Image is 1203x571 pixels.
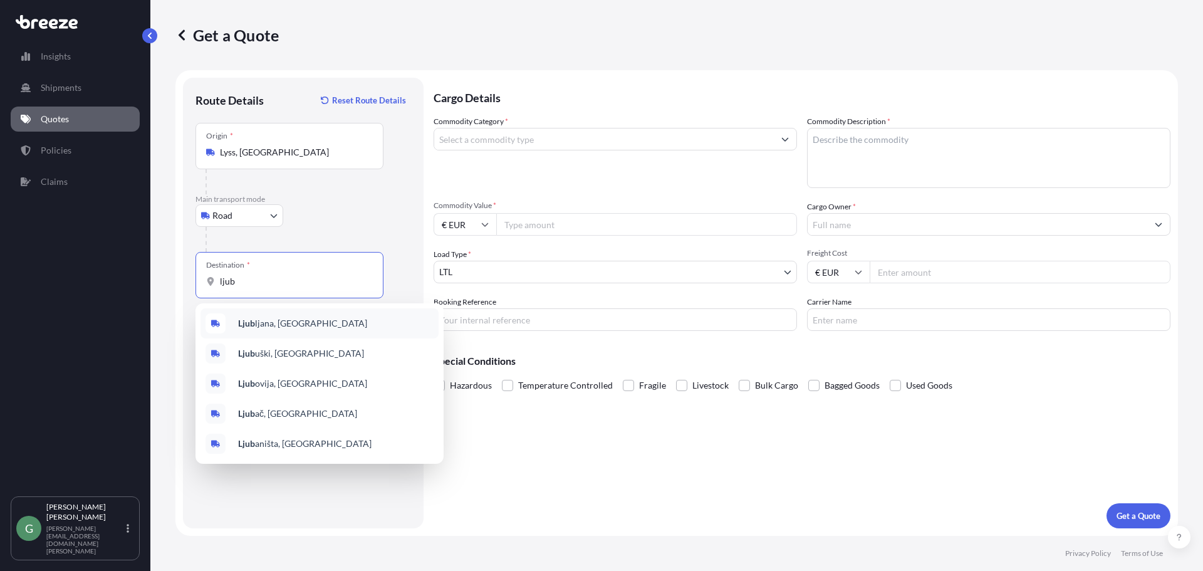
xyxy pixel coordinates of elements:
p: Route Details [195,93,264,108]
span: G [25,522,33,535]
div: Destination [206,260,250,270]
span: LTL [439,266,452,278]
b: Ljub [238,438,255,449]
span: Hazardous [450,376,492,395]
p: Reset Route Details [332,94,406,107]
p: Special Conditions [434,356,1170,366]
input: Origin [220,146,368,159]
p: Shipments [41,81,81,94]
span: Bagged Goods [825,376,880,395]
span: Temperature Controlled [518,376,613,395]
b: Ljub [238,318,255,328]
p: Get a Quote [175,25,279,45]
span: aništa, [GEOGRAPHIC_DATA] [238,437,372,450]
b: Ljub [238,348,255,359]
label: Booking Reference [434,296,496,308]
div: Origin [206,131,233,141]
p: Get a Quote [1117,510,1160,522]
b: Ljub [238,408,255,419]
span: ljana, [GEOGRAPHIC_DATA] [238,317,367,330]
input: Enter name [807,308,1170,331]
span: Freight Cost [807,248,1170,258]
label: Cargo Owner [807,201,856,213]
label: Carrier Name [807,296,851,308]
span: Used Goods [906,376,952,395]
input: Your internal reference [434,308,797,331]
span: Bulk Cargo [755,376,798,395]
button: Show suggestions [1147,213,1170,236]
input: Type amount [496,213,797,236]
p: Main transport mode [195,194,411,204]
span: Commodity Value [434,201,797,211]
label: Commodity Category [434,115,508,128]
input: Destination [220,275,368,288]
input: Enter amount [870,261,1170,283]
input: Select a commodity type [434,128,774,150]
p: Cargo Details [434,78,1170,115]
span: Load Type [434,248,471,261]
span: uški, [GEOGRAPHIC_DATA] [238,347,364,360]
b: Ljub [238,378,255,389]
p: Privacy Policy [1065,548,1111,558]
p: Insights [41,50,71,63]
label: Commodity Description [807,115,890,128]
p: Terms of Use [1121,548,1163,558]
button: Show suggestions [774,128,796,150]
span: Fragile [639,376,666,395]
p: Quotes [41,113,69,125]
input: Full name [808,213,1147,236]
p: Policies [41,144,71,157]
span: ovija, [GEOGRAPHIC_DATA] [238,377,367,390]
button: Select transport [195,204,283,227]
span: Livestock [692,376,729,395]
div: Show suggestions [195,303,444,464]
p: [PERSON_NAME][EMAIL_ADDRESS][DOMAIN_NAME][PERSON_NAME] [46,525,124,555]
span: ač, [GEOGRAPHIC_DATA] [238,407,357,420]
p: Claims [41,175,68,188]
p: [PERSON_NAME] [PERSON_NAME] [46,502,124,522]
span: Road [212,209,232,222]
